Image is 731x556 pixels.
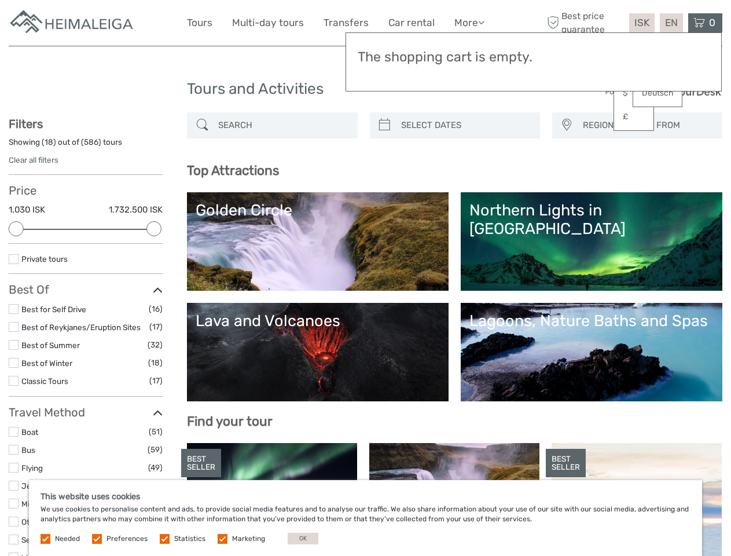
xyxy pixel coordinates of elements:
a: Clear all filters [9,155,58,164]
a: More [454,14,484,31]
span: (17) [149,374,163,387]
a: £ [614,107,653,127]
img: Apartments in Reykjavik [9,9,136,37]
span: (17) [149,320,163,334]
input: SEARCH [214,115,351,136]
a: Best of Winter [21,359,72,368]
span: (51) [149,425,163,438]
div: Golden Circle [196,201,440,220]
button: REGION / STARTS FROM [578,116,717,135]
label: 586 [84,137,98,148]
a: Bus [21,445,35,455]
strong: Filters [9,117,43,131]
a: Private tours [21,254,68,264]
a: Lava and Volcanoes [196,312,440,393]
span: ISK [634,17,649,28]
label: Marketing [232,534,265,544]
a: Best of Reykjanes/Eruption Sites [21,323,141,332]
a: Deutsch [633,83,682,104]
a: Other / Non-Travel [21,517,89,526]
label: Statistics [174,534,205,544]
p: We're away right now. Please check back later! [16,20,131,30]
h1: Tours and Activities [187,80,544,98]
div: Lagoons, Nature Baths and Spas [469,312,714,330]
a: Best of Summer [21,341,80,350]
div: Northern Lights in [GEOGRAPHIC_DATA] [469,201,714,239]
span: (18) [148,356,163,370]
label: Preferences [106,534,148,544]
div: BEST SELLER [546,449,586,478]
h3: Best Of [9,283,163,297]
h3: Travel Method [9,405,163,419]
span: (16) [149,302,163,316]
b: Top Attractions [187,163,279,178]
button: Open LiveChat chat widget [133,18,147,32]
b: Find your tour [187,414,273,429]
input: SELECT DATES [396,115,534,136]
a: Self-Drive [21,535,58,544]
div: We use cookies to personalise content and ads, to provide social media features and to analyse ou... [29,480,702,556]
a: Best for Self Drive [21,305,86,314]
div: Lava and Volcanoes [196,312,440,330]
h3: Price [9,184,163,197]
a: $ [614,83,653,104]
span: (103) [144,479,163,492]
span: 0 [707,17,717,28]
img: PurchaseViaTourDesk.png [605,85,722,99]
label: 1.732.500 ISK [109,204,163,216]
label: Needed [55,534,80,544]
span: (49) [148,461,163,474]
a: Jeep / 4x4 [21,481,61,491]
a: Lagoons, Nature Baths and Spas [469,312,714,393]
button: OK [288,533,318,544]
div: EN [660,13,683,32]
a: Flying [21,463,43,473]
a: Car rental [388,14,435,31]
div: BEST SELLER [181,449,221,478]
h3: The shopping cart is empty. [358,49,710,65]
span: (59) [148,443,163,456]
a: Mini Bus / Car [21,499,71,509]
a: Golden Circle [196,201,440,282]
a: Classic Tours [21,376,68,386]
label: 18 [45,137,53,148]
span: (32) [148,338,163,352]
a: Multi-day tours [232,14,304,31]
span: Best price guarantee [544,10,626,35]
div: Showing ( ) out of ( ) tours [9,137,163,155]
a: Northern Lights in [GEOGRAPHIC_DATA] [469,201,714,282]
a: Tours [187,14,212,31]
h5: This website uses cookies [41,492,690,502]
label: 1.030 ISK [9,204,45,216]
a: Transfers [324,14,369,31]
a: Boat [21,427,38,437]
